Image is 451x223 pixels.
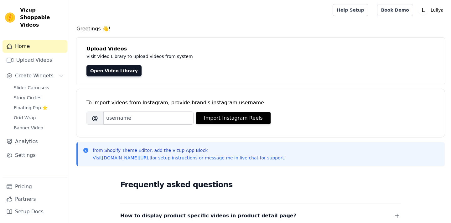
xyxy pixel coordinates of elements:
[14,125,43,131] span: Banner Video
[3,193,67,205] a: Partners
[86,111,103,125] span: @
[3,205,67,218] a: Setup Docs
[14,115,36,121] span: Grid Wrap
[76,25,445,33] h4: Greetings 👋!
[15,72,54,80] span: Create Widgets
[10,113,67,122] a: Grid Wrap
[3,54,67,66] a: Upload Videos
[10,83,67,92] a: Slider Carousels
[377,4,413,16] a: Book Demo
[422,7,425,13] text: L
[10,123,67,132] a: Banner Video
[86,45,435,53] h4: Upload Videos
[3,70,67,82] button: Create Widgets
[20,6,65,29] span: Vizup Shoppable Videos
[3,180,67,193] a: Pricing
[86,53,367,60] p: Visit Video Library to upload videos from system
[120,211,296,220] span: How to display product specific videos in product detail page?
[14,95,41,101] span: Story Circles
[3,135,67,148] a: Analytics
[3,149,67,162] a: Settings
[86,65,142,76] a: Open Video Library
[120,211,401,220] button: How to display product specific videos in product detail page?
[103,111,194,125] input: username
[10,103,67,112] a: Floating-Pop ⭐
[3,40,67,53] a: Home
[120,179,401,191] h2: Frequently asked questions
[102,155,151,160] a: [DOMAIN_NAME][URL]
[93,155,285,161] p: Visit for setup instructions or message me in live chat for support.
[10,93,67,102] a: Story Circles
[93,147,285,153] p: from Shopify Theme Editor, add the Vizup App Block
[418,4,446,16] button: L Lullya
[428,4,446,16] p: Lullya
[196,112,271,124] button: Import Instagram Reels
[14,85,49,91] span: Slider Carousels
[14,105,48,111] span: Floating-Pop ⭐
[86,99,435,106] div: To import videos from Instagram, provide brand's instagram username
[5,13,15,23] img: Vizup
[333,4,368,16] a: Help Setup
